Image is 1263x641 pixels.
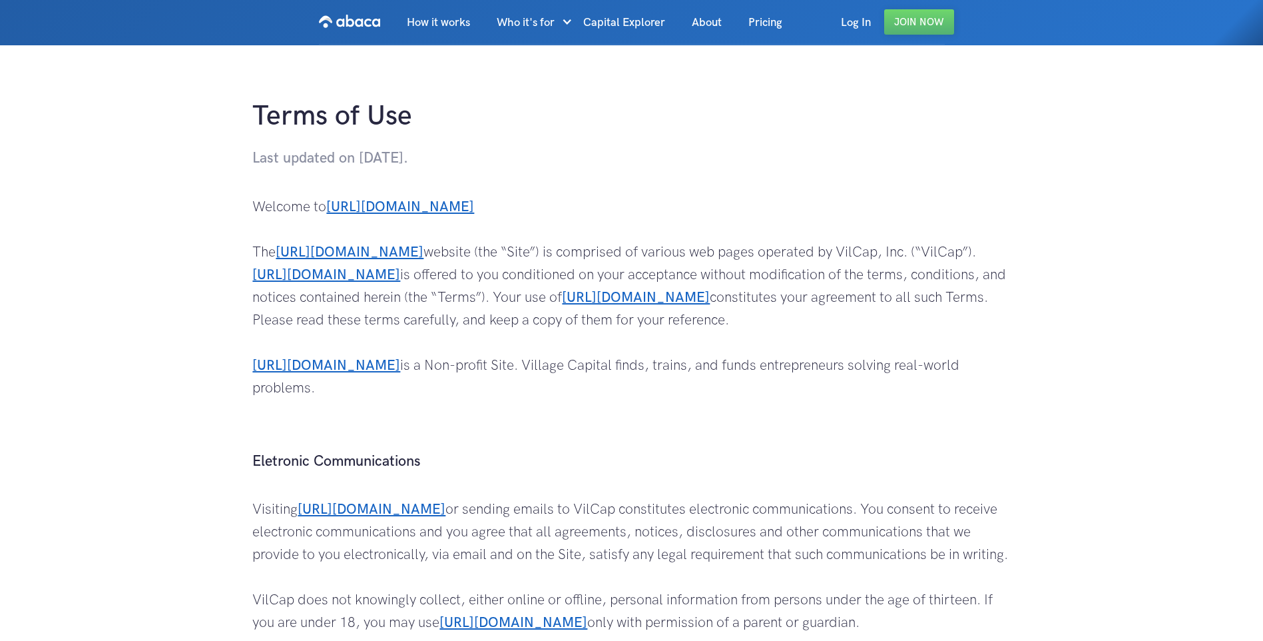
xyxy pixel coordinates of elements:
[276,244,423,261] a: [URL][DOMAIN_NAME]
[439,614,587,631] a: [URL][DOMAIN_NAME]
[884,9,954,35] a: Join Now
[252,357,400,374] a: [URL][DOMAIN_NAME]
[252,267,400,283] a: [URL][DOMAIN_NAME]
[252,452,1010,472] h3: Eletronic Communications
[252,148,1010,169] h4: Last updated on [DATE].
[319,11,380,32] img: Abaca logo
[298,501,445,518] a: [URL][DOMAIN_NAME]
[252,196,1010,445] p: Welcome to The website (the “Site”) is comprised of various web pages operated by VilCap, Inc. (“...
[562,289,710,306] a: [URL][DOMAIN_NAME]
[252,99,1010,135] h1: Terms of Use
[326,199,474,215] a: [URL][DOMAIN_NAME]‍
